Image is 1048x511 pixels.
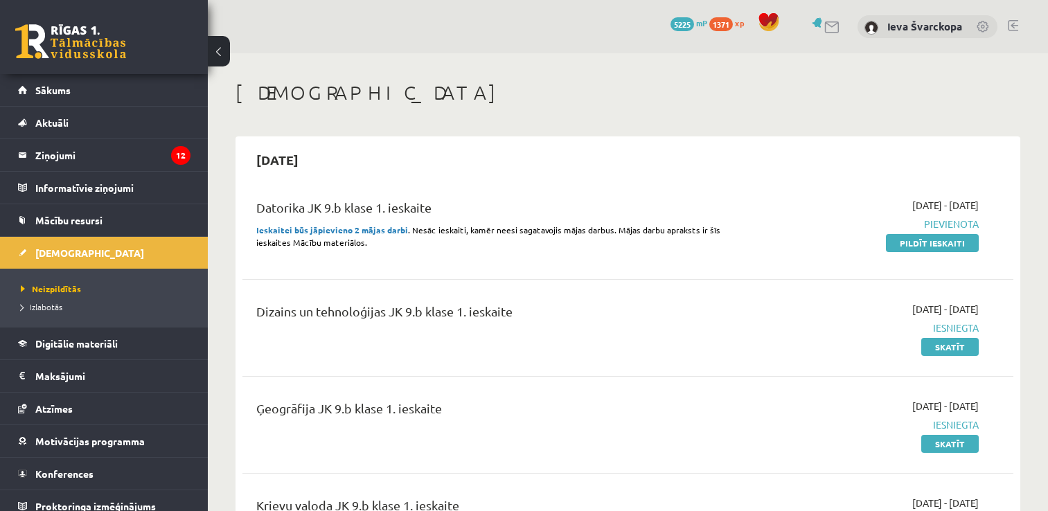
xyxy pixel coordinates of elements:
[35,337,118,350] span: Digitālie materiāli
[256,224,720,248] span: . Nesāc ieskaiti, kamēr neesi sagatavojis mājas darbus. Mājas darbu apraksts ir šīs ieskaites Māc...
[18,237,190,269] a: [DEMOGRAPHIC_DATA]
[18,107,190,138] a: Aktuāli
[18,425,190,457] a: Motivācijas programma
[912,302,979,316] span: [DATE] - [DATE]
[242,143,312,176] h2: [DATE]
[35,246,144,259] span: [DEMOGRAPHIC_DATA]
[35,172,190,204] legend: Informatīvie ziņojumi
[912,496,979,510] span: [DATE] - [DATE]
[35,467,94,480] span: Konferences
[21,301,62,312] span: Izlabotās
[35,116,69,129] span: Aktuāli
[18,393,190,424] a: Atzīmes
[18,74,190,106] a: Sākums
[752,217,979,231] span: Pievienota
[752,418,979,432] span: Iesniegta
[921,435,979,453] a: Skatīt
[171,146,190,165] i: 12
[752,321,979,335] span: Iesniegta
[709,17,733,31] span: 1371
[670,17,694,31] span: 5225
[15,24,126,59] a: Rīgas 1. Tālmācības vidusskola
[18,328,190,359] a: Digitālie materiāli
[256,399,731,424] div: Ģeogrāfija JK 9.b klase 1. ieskaite
[864,21,878,35] img: Ieva Švarckopa
[35,360,190,392] legend: Maksājumi
[35,139,190,171] legend: Ziņojumi
[18,204,190,236] a: Mācību resursi
[886,234,979,252] a: Pildīt ieskaiti
[256,224,408,235] strong: Ieskaitei būs jāpievieno 2 mājas darbi
[709,17,751,28] a: 1371 xp
[21,301,194,313] a: Izlabotās
[912,198,979,213] span: [DATE] - [DATE]
[18,360,190,392] a: Maksājumi
[670,17,707,28] a: 5225 mP
[921,338,979,356] a: Skatīt
[696,17,707,28] span: mP
[35,84,71,96] span: Sākums
[18,172,190,204] a: Informatīvie ziņojumi
[35,214,103,226] span: Mācību resursi
[18,139,190,171] a: Ziņojumi12
[21,283,81,294] span: Neizpildītās
[735,17,744,28] span: xp
[21,283,194,295] a: Neizpildītās
[35,402,73,415] span: Atzīmes
[887,19,962,33] a: Ieva Švarckopa
[18,458,190,490] a: Konferences
[912,399,979,413] span: [DATE] - [DATE]
[256,198,731,224] div: Datorika JK 9.b klase 1. ieskaite
[35,435,145,447] span: Motivācijas programma
[256,302,731,328] div: Dizains un tehnoloģijas JK 9.b klase 1. ieskaite
[236,81,1020,105] h1: [DEMOGRAPHIC_DATA]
